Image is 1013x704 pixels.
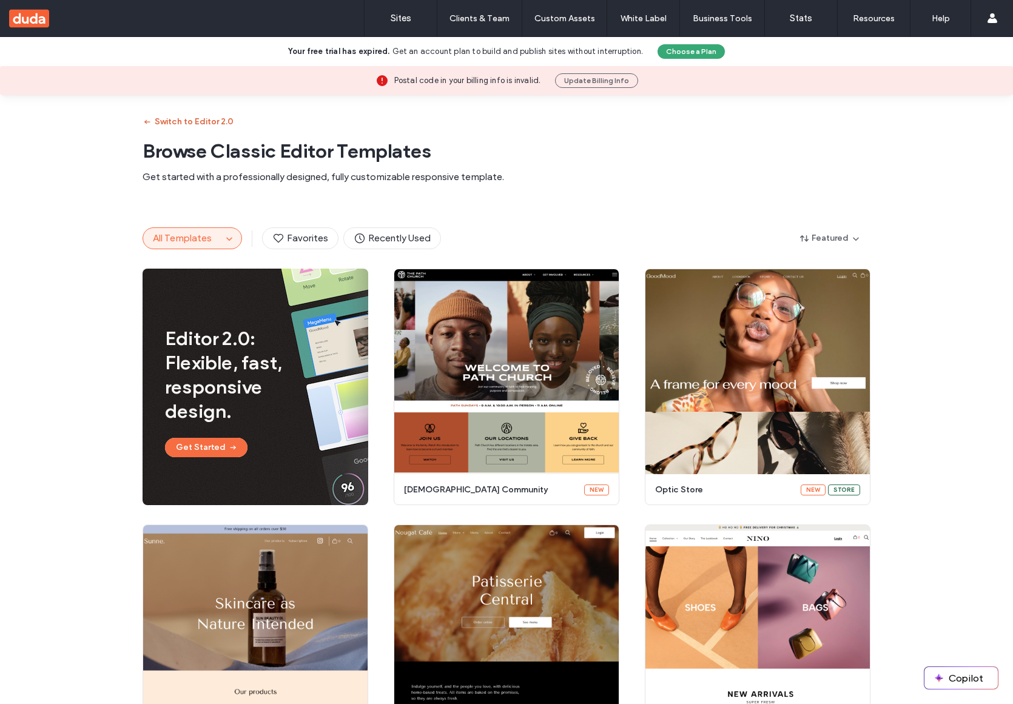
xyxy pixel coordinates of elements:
button: Choose a Plan [658,44,725,59]
div: Store [828,484,860,495]
button: Featured [790,229,870,248]
span: Postal code in your billing info is invalid. [394,75,541,87]
button: Copilot [924,667,998,689]
label: Business Tools [693,13,752,24]
label: White Label [621,13,667,24]
span: optic store [655,484,793,496]
label: Custom Assets [534,13,595,24]
span: Favorites [272,232,328,245]
span: Recently Used [354,232,431,245]
button: Favorites [262,227,338,249]
button: Switch to Editor 2.0 [143,112,234,132]
div: New [584,484,609,495]
label: Sites [391,13,411,24]
button: Recently Used [343,227,441,249]
button: Update Billing Info [555,73,638,88]
button: Get Started [165,438,247,457]
span: Get started with a professionally designed, fully customizable responsive template. [143,170,870,184]
span: Browse Classic Editor Templates [143,139,870,163]
div: New [801,484,826,495]
label: Stats [790,13,812,24]
label: Resources [853,13,895,24]
span: Editor 2.0: Flexible, fast, responsive design. [165,326,314,423]
b: Your free trial has expired. [288,47,390,56]
label: Help [932,13,950,24]
span: All Templates [153,232,212,244]
button: All Templates [143,228,222,249]
span: [DEMOGRAPHIC_DATA] community [404,484,577,496]
label: Clients & Team [449,13,510,24]
span: Get an account plan to build and publish sites without interruption. [392,47,644,56]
